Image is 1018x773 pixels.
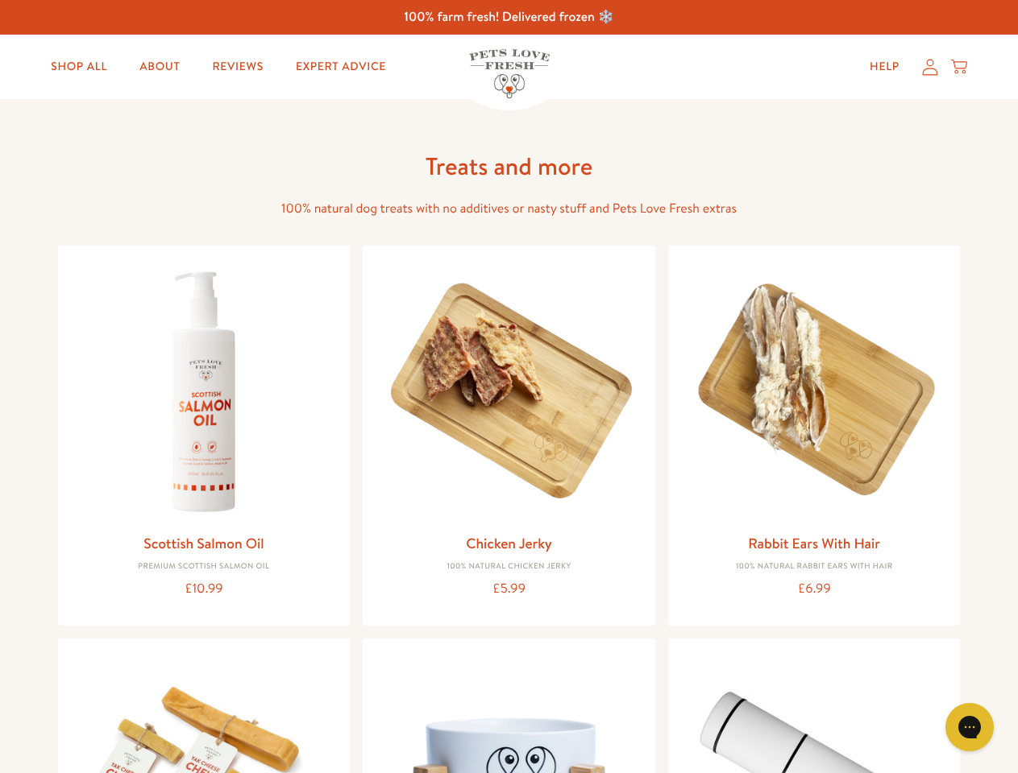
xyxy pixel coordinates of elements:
iframe: Gorgias live chat messenger [937,697,1002,757]
img: Pets Love Fresh [469,49,550,98]
a: Shop All [38,51,120,83]
a: Reviews [199,51,276,83]
span: 100% natural dog treats with no additives or nasty stuff and Pets Love Fresh extras [281,200,737,217]
h1: Treats and more [251,151,767,182]
div: £6.99 [681,578,948,600]
a: Help [857,51,912,83]
img: Rabbit Ears With Hair [681,258,948,525]
div: Premium Scottish Salmon Oil [71,562,338,572]
a: Scottish Salmon Oil [143,533,264,553]
div: 100% Natural Chicken Jerky [376,562,642,572]
div: 100% Natural Rabbit Ears with hair [681,562,948,572]
img: Scottish Salmon Oil [71,258,338,525]
a: Rabbit Ears With Hair [748,533,880,553]
a: Expert Advice [283,51,399,83]
a: About [127,51,193,83]
img: Chicken Jerky [376,258,642,525]
div: £10.99 [71,578,338,600]
div: £5.99 [376,578,642,600]
a: Chicken Jerky [466,533,552,553]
